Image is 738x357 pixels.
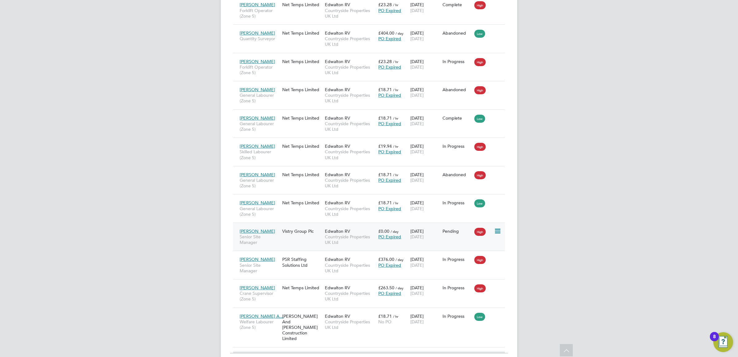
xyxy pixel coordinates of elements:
[281,84,323,96] div: Net Temps Limited
[378,115,392,121] span: £18.71
[393,87,398,92] span: / hr
[240,2,275,7] span: [PERSON_NAME]
[378,149,401,155] span: PO Expired
[391,229,399,234] span: / day
[410,262,424,268] span: [DATE]
[281,140,323,152] div: Net Temps Limited
[396,286,404,290] span: / day
[325,177,375,189] span: Countryside Properties UK Ltd
[410,121,424,126] span: [DATE]
[240,87,275,92] span: [PERSON_NAME]
[240,115,275,121] span: [PERSON_NAME]
[393,144,398,149] span: / hr
[325,319,375,330] span: Countryside Properties UK Ltd
[238,112,505,117] a: [PERSON_NAME]General Labourer (Zone 5)Net Temps LimitedEdwalton RVCountryside Properties UK Ltd£1...
[396,31,404,36] span: / day
[393,314,398,319] span: / hr
[325,234,375,245] span: Countryside Properties UK Ltd
[325,59,350,64] span: Edwalton RV
[240,92,279,104] span: General Labourer (Zone 5)
[325,121,375,132] span: Countryside Properties UK Ltd
[474,256,486,264] span: High
[396,257,404,262] span: / day
[240,285,275,291] span: [PERSON_NAME]
[442,228,472,234] div: Pending
[325,36,375,47] span: Countryside Properties UK Ltd
[474,199,485,207] span: Low
[240,206,279,217] span: General Labourer (Zone 5)
[474,86,486,94] span: High
[240,257,275,262] span: [PERSON_NAME]
[325,143,350,149] span: Edwalton RV
[281,225,323,237] div: Vistry Group Plc
[238,83,505,89] a: [PERSON_NAME]General Labourer (Zone 5)Net Temps LimitedEdwalton RVCountryside Properties UK Ltd£1...
[442,87,472,92] div: Abandoned
[393,201,398,205] span: / hr
[378,121,401,126] span: PO Expired
[474,30,485,38] span: Low
[378,92,401,98] span: PO Expired
[442,313,472,319] div: In Progress
[474,284,486,292] span: High
[325,64,375,75] span: Countryside Properties UK Ltd
[238,253,505,258] a: [PERSON_NAME]Senior Site ManagerPSR Staffing Solutions LtdEdwalton RVCountryside Properties UK Lt...
[238,140,505,145] a: [PERSON_NAME]Skilled Labourer (Zone 5)Net Temps LimitedEdwalton RVCountryside Properties UK Ltd£1...
[410,64,424,70] span: [DATE]
[409,197,441,214] div: [DATE]
[378,30,394,36] span: £404.00
[409,282,441,299] div: [DATE]
[240,262,279,274] span: Senior Site Manager
[281,56,323,67] div: Net Temps Limited
[409,253,441,271] div: [DATE]
[410,319,424,325] span: [DATE]
[325,8,375,19] span: Countryside Properties UK Ltd
[409,112,441,130] div: [DATE]
[442,115,472,121] div: Complete
[325,285,350,291] span: Edwalton RV
[378,87,392,92] span: £18.71
[325,115,350,121] span: Edwalton RV
[409,56,441,73] div: [DATE]
[378,234,401,240] span: PO Expired
[378,313,392,319] span: £18.71
[240,8,279,19] span: Forklift Operator (Zone 5)
[378,206,401,211] span: PO Expired
[378,200,392,206] span: £18.71
[378,228,389,234] span: £0.00
[713,337,716,345] div: 8
[240,143,275,149] span: [PERSON_NAME]
[409,225,441,243] div: [DATE]
[474,228,486,236] span: High
[474,58,486,66] span: High
[410,92,424,98] span: [DATE]
[281,112,323,124] div: Net Temps Limited
[325,291,375,302] span: Countryside Properties UK Ltd
[240,313,284,319] span: [PERSON_NAME] A…
[240,121,279,132] span: General Labourer (Zone 5)
[378,2,392,7] span: £23.28
[378,291,401,296] span: PO Expired
[410,291,424,296] span: [DATE]
[474,313,485,321] span: Low
[410,8,424,13] span: [DATE]
[325,87,350,92] span: Edwalton RV
[474,115,485,123] span: Low
[410,177,424,183] span: [DATE]
[378,257,394,262] span: £376.00
[281,253,323,271] div: PSR Staffing Solutions Ltd
[410,206,424,211] span: [DATE]
[325,2,350,7] span: Edwalton RV
[378,262,401,268] span: PO Expired
[281,27,323,39] div: Net Temps Limited
[378,8,401,13] span: PO Expired
[378,143,392,149] span: £19.94
[378,319,392,325] span: No PO
[281,169,323,181] div: Net Temps Limited
[409,169,441,186] div: [DATE]
[409,310,441,328] div: [DATE]
[240,319,279,330] span: Welfare Labourer (Zone 5)
[238,197,505,202] a: [PERSON_NAME]General Labourer (Zone 5)Net Temps LimitedEdwalton RVCountryside Properties UK Ltd£1...
[240,64,279,75] span: Forklift Operator (Zone 5)
[238,310,505,315] a: [PERSON_NAME] A…Welfare Labourer (Zone 5)[PERSON_NAME] And [PERSON_NAME] Construction LimitedEdwa...
[325,172,350,177] span: Edwalton RV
